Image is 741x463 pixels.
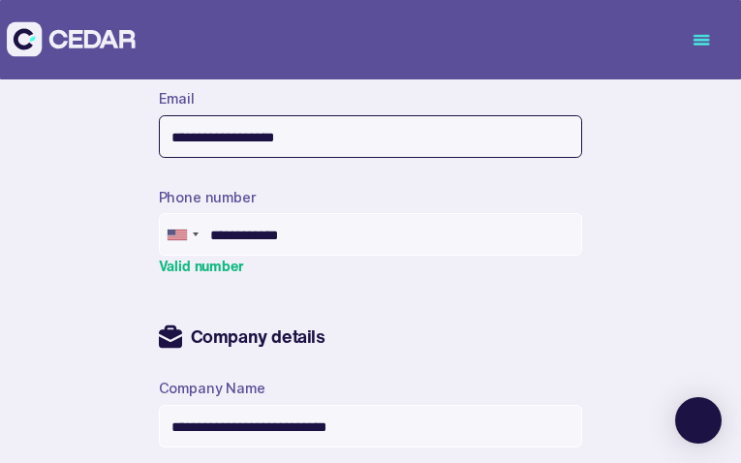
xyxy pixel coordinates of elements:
span: Valid number [159,256,244,276]
div: United States: +1 [160,214,204,255]
label: Company Name [159,380,265,397]
label: Email [159,90,195,108]
div: Open Intercom Messenger [675,397,722,444]
h2: Company details [182,326,325,348]
label: Phone number [159,189,257,206]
